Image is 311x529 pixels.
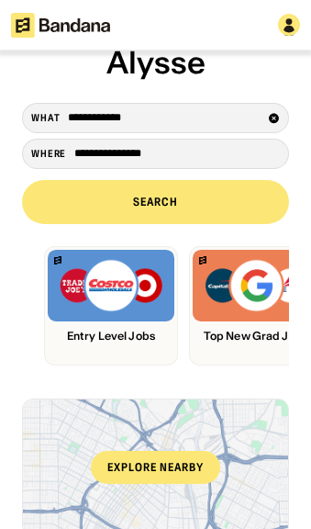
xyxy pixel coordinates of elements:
img: Capital One, Google, Delta logos [204,258,308,313]
div: Where [31,148,66,161]
div: Entry Level Jobs [48,330,174,343]
img: Trader Joe’s, Costco, Target logos [59,258,163,313]
img: Bandana logo [199,256,206,264]
a: Bandana logoTrader Joe’s, Costco, Target logosEntry Level Jobs [44,246,178,366]
img: Bandana logo [54,256,61,264]
div: what [31,112,60,125]
div: Explore nearby [91,451,219,484]
div: Search [133,197,178,208]
img: Bandana logotype [11,13,110,38]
